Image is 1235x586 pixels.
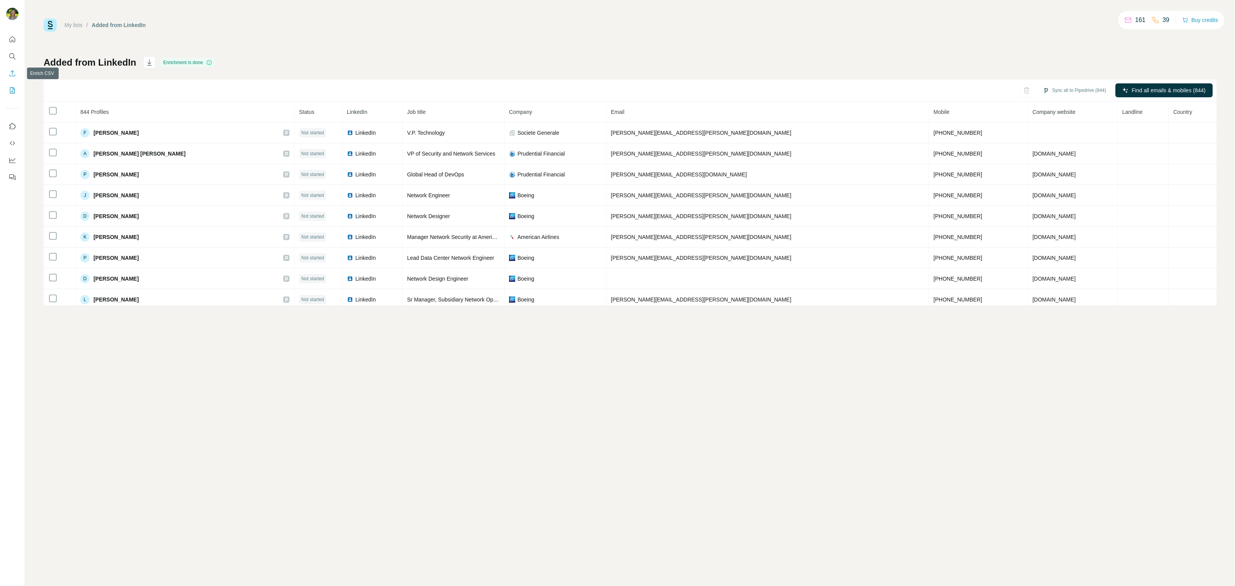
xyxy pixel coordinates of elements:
img: LinkedIn logo [347,151,353,157]
div: Enrichment is done [161,58,215,67]
span: [PERSON_NAME] [93,129,139,137]
span: Company website [1032,109,1075,115]
span: [PERSON_NAME][EMAIL_ADDRESS][PERSON_NAME][DOMAIN_NAME] [611,151,792,157]
span: Mobile [934,109,949,115]
span: [PHONE_NUMBER] [934,255,982,261]
span: Boeing [518,254,535,262]
span: [DOMAIN_NAME] [1032,171,1076,178]
span: [PERSON_NAME][EMAIL_ADDRESS][PERSON_NAME][DOMAIN_NAME] [611,234,792,240]
img: LinkedIn logo [347,213,353,219]
span: [PHONE_NUMBER] [934,192,982,198]
button: Quick start [6,32,19,46]
p: 161 [1135,15,1145,25]
span: [PERSON_NAME][EMAIL_ADDRESS][PERSON_NAME][DOMAIN_NAME] [611,213,792,219]
span: LinkedIn [355,233,376,241]
span: Boeing [518,296,535,303]
span: [DOMAIN_NAME] [1032,192,1076,198]
span: [PHONE_NUMBER] [934,234,982,240]
button: Use Surfe on LinkedIn [6,119,19,133]
img: Surfe Logo [44,19,57,32]
span: Network Designer [407,213,450,219]
div: A [80,149,90,158]
span: [DOMAIN_NAME] [1032,276,1076,282]
button: Search [6,49,19,63]
span: Global Head of DevOps [407,171,464,178]
span: Prudential Financial [518,150,565,158]
span: [PERSON_NAME] [93,296,139,303]
button: My lists [6,83,19,97]
img: LinkedIn logo [347,171,353,178]
span: [PERSON_NAME] [93,171,139,178]
span: Not started [301,234,324,240]
span: Network Engineer [407,192,450,198]
div: J [80,191,90,200]
img: LinkedIn logo [347,234,353,240]
img: LinkedIn logo [347,192,353,198]
span: Not started [301,129,324,136]
span: Not started [301,192,324,199]
span: Company [509,109,532,115]
span: [PHONE_NUMBER] [934,296,982,303]
img: LinkedIn logo [347,276,353,282]
span: [PERSON_NAME][EMAIL_ADDRESS][PERSON_NAME][DOMAIN_NAME] [611,130,792,136]
span: V.P. Technology [407,130,445,136]
span: Not started [301,213,324,220]
span: VP of Security and Network Services [407,151,496,157]
button: Dashboard [6,153,19,167]
div: F [80,128,90,137]
span: LinkedIn [355,296,376,303]
span: [PHONE_NUMBER] [934,213,982,219]
button: Buy credits [1182,15,1218,25]
span: LinkedIn [355,129,376,137]
div: Added from LinkedIn [92,21,146,29]
img: company-logo [509,234,515,240]
span: LinkedIn [355,212,376,220]
span: 844 Profiles [80,109,109,115]
span: [PERSON_NAME][EMAIL_ADDRESS][PERSON_NAME][DOMAIN_NAME] [611,192,792,198]
span: Boeing [518,275,535,283]
span: Boeing [518,212,535,220]
span: [PHONE_NUMBER] [934,151,982,157]
div: L [80,295,90,304]
span: Lead Data Center Network Engineer [407,255,494,261]
img: LinkedIn logo [347,255,353,261]
span: Network Design Engineer [407,276,469,282]
span: Prudential Financial [518,171,565,178]
span: [DOMAIN_NAME] [1032,234,1076,240]
span: Boeing [518,191,535,199]
span: [PHONE_NUMBER] [934,276,982,282]
span: [DOMAIN_NAME] [1032,213,1076,219]
span: [DOMAIN_NAME] [1032,255,1076,261]
span: Status [299,109,315,115]
span: [PERSON_NAME][EMAIL_ADDRESS][PERSON_NAME][DOMAIN_NAME] [611,296,792,303]
span: LinkedIn [355,191,376,199]
span: Email [611,109,624,115]
span: [PERSON_NAME] [93,191,139,199]
span: [DOMAIN_NAME] [1032,296,1076,303]
span: [PERSON_NAME] [93,233,139,241]
span: [PERSON_NAME] [PERSON_NAME] [93,150,186,158]
button: Feedback [6,170,19,184]
span: Societe Generale [518,129,559,137]
span: [DOMAIN_NAME] [1032,151,1076,157]
span: LinkedIn [355,171,376,178]
span: LinkedIn [355,150,376,158]
span: [PERSON_NAME] [93,275,139,283]
div: P [80,253,90,263]
span: Find all emails & mobiles (844) [1132,86,1205,94]
p: 39 [1162,15,1169,25]
img: LinkedIn logo [347,130,353,136]
span: LinkedIn [355,254,376,262]
img: company-logo [509,171,515,178]
span: [PERSON_NAME] [93,212,139,220]
button: Sync all to Pipedrive (844) [1037,85,1111,96]
img: company-logo [509,192,515,198]
span: [PHONE_NUMBER] [934,130,982,136]
img: Avatar [6,8,19,20]
span: Not started [301,254,324,261]
span: Job title [407,109,426,115]
span: Not started [301,171,324,178]
span: LinkedIn [355,275,376,283]
h1: Added from LinkedIn [44,56,136,69]
span: [PERSON_NAME][EMAIL_ADDRESS][PERSON_NAME][DOMAIN_NAME] [611,255,792,261]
